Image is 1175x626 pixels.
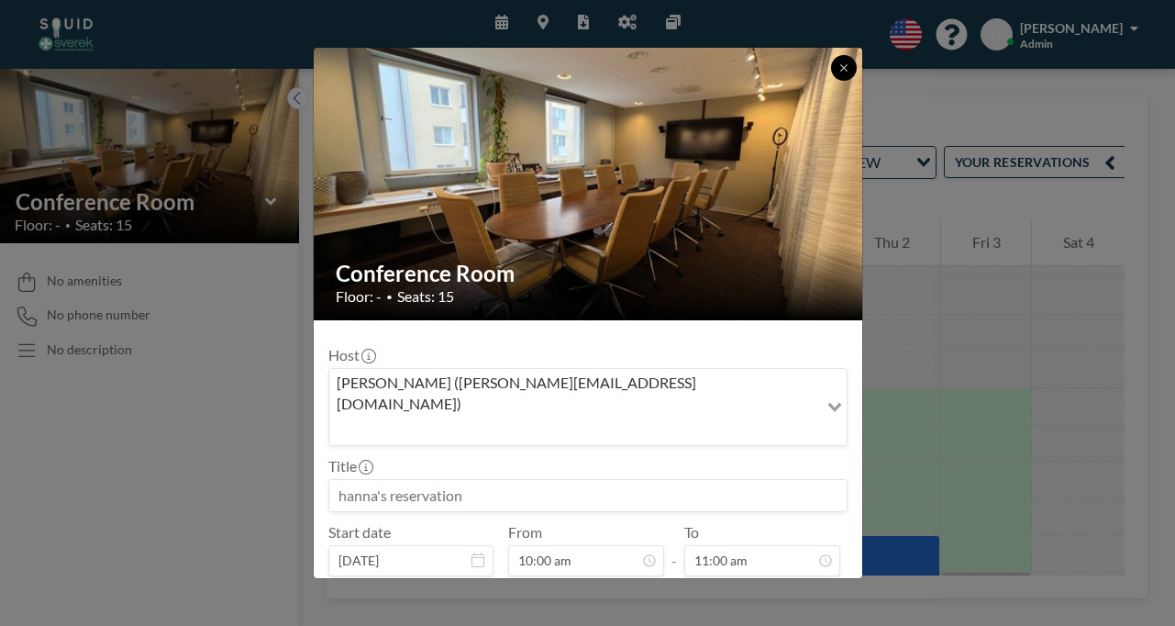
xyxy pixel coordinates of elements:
h2: Conference Room [336,260,842,287]
span: Floor: - [336,287,382,306]
input: hanna's reservation [329,480,847,511]
label: Host [328,346,374,364]
label: To [684,523,699,542]
div: Search for option [329,369,847,445]
span: - [671,530,677,570]
span: Seats: 15 [397,287,454,306]
input: Search for option [331,418,816,442]
span: • [386,290,393,304]
label: Start date [328,523,391,542]
span: [PERSON_NAME] ([PERSON_NAME][EMAIL_ADDRESS][DOMAIN_NAME]) [333,373,815,414]
label: From [508,523,542,542]
label: Title [328,457,371,475]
